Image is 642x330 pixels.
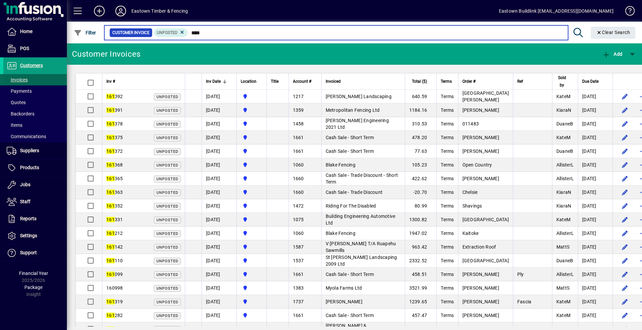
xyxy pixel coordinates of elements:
span: Unposted [157,30,178,35]
span: 212 [106,231,123,236]
span: 1661 [293,135,304,140]
span: Holyoake St [241,243,262,251]
td: [DATE] [202,268,236,281]
span: Package [24,285,42,290]
span: Shavings [462,203,482,209]
button: Edit [620,105,630,115]
span: Invoiced [326,78,341,85]
a: Staff [3,194,67,210]
span: Terms [441,94,454,99]
td: [DATE] [202,295,236,309]
mat-chip: Customer Invoice Status: Unposted [154,28,188,37]
button: Edit [620,310,630,321]
span: Cash Sale - Short Term [326,148,374,154]
td: 963.42 [405,240,437,254]
td: [DATE] [578,186,613,199]
span: Unposted [156,177,178,181]
span: Holyoake St [241,161,262,169]
span: 1383 [293,285,304,291]
span: Terms [441,107,454,113]
a: Payments [3,85,67,97]
span: Add [602,51,622,57]
td: [DATE] [578,295,613,309]
div: Sold by [556,74,574,89]
div: Account # [293,78,317,85]
span: 099 [106,272,123,277]
span: POS [20,46,29,51]
span: 142 [106,244,123,250]
button: Edit [620,283,630,293]
td: 1947.02 [405,227,437,240]
span: [PERSON_NAME] [462,313,499,318]
em: 161 [106,176,115,181]
button: Edit [620,91,630,102]
span: [PERSON_NAME] Engineering 2021 Ltd [326,118,389,130]
div: Order # [462,78,509,85]
span: Terms [441,272,454,277]
em: 161 [106,244,115,250]
td: [DATE] [202,90,236,103]
span: AllisterL [556,231,574,236]
span: Unposted [156,122,178,126]
td: [DATE] [578,240,613,254]
td: [DATE] [202,144,236,158]
a: Quotes [3,97,67,108]
span: Order # [462,78,475,85]
em: 161 [106,231,115,236]
span: Extraction Roof [462,244,496,250]
span: Communications [7,134,46,139]
span: [PERSON_NAME] [462,107,499,113]
div: Title [271,78,285,85]
span: Myola Farms Ltd [326,285,362,291]
span: 1737 [293,299,304,304]
div: Total ($) [409,78,433,85]
td: 3521.99 [405,281,437,295]
button: Edit [620,201,630,211]
em: 161 [106,217,115,222]
span: [GEOGRAPHIC_DATA] [462,217,509,222]
span: Ply [517,272,524,277]
span: 331 [106,217,123,222]
span: Unposted [156,108,178,113]
span: DuaneB [556,258,573,263]
span: Suppliers [20,148,39,153]
td: [DATE] [578,213,613,227]
span: Backorders [7,111,34,116]
span: Unposted [156,149,178,154]
td: [DATE] [202,281,236,295]
span: 1537 [293,258,304,263]
td: [DATE] [202,254,236,268]
span: Inv Date [206,78,221,85]
span: Kaitoke [462,231,479,236]
span: Riding For The Disabled [326,203,376,209]
a: Communications [3,131,67,142]
span: Unposted [156,95,178,99]
span: 1359 [293,107,304,113]
span: 1060 [293,162,304,168]
a: POS [3,40,67,57]
span: Holyoake St [241,216,262,223]
span: Terms [441,78,452,85]
span: KateM [556,135,570,140]
span: Due Date [582,78,599,85]
span: Payments [7,88,32,94]
span: KiaraN [556,107,571,113]
td: [DATE] [578,103,613,117]
span: 392 [106,94,123,99]
span: Terms [441,135,454,140]
em: 161 [106,107,115,113]
div: Eastown Timber & Fencing [131,6,188,16]
a: Settings [3,228,67,244]
a: Reports [3,211,67,227]
span: Chelsie [462,190,478,195]
span: Terms [441,203,454,209]
td: 457.47 [405,309,437,322]
span: Terms [441,162,454,168]
span: Cash Sale - Short Term [326,272,374,277]
a: Home [3,23,67,40]
span: Holyoake St [241,257,262,264]
span: Account # [293,78,311,85]
td: [DATE] [578,254,613,268]
span: Holyoake St [241,271,262,278]
button: Add [601,48,624,60]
